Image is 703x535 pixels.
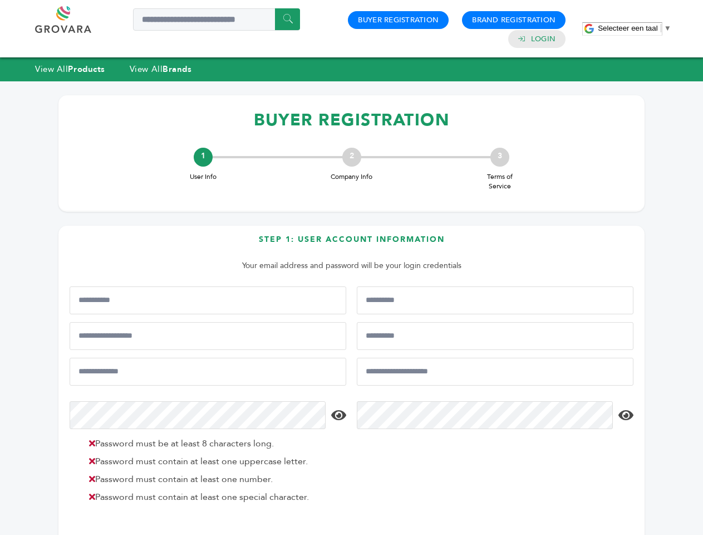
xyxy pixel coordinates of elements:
strong: Brands [163,64,191,75]
span: Company Info [330,172,374,182]
li: Password must contain at least one number. [83,473,343,486]
a: View AllBrands [130,64,192,75]
span: ​ [661,24,661,32]
input: Last Name* [357,286,633,314]
input: Password* [70,401,326,429]
input: Mobile Phone Number [70,322,346,350]
input: Confirm Password* [357,401,613,429]
h1: BUYER REGISTRATION [70,104,633,137]
h3: Step 1: User Account Information [70,234,633,254]
li: Password must contain at least one uppercase letter. [83,455,343,468]
div: 1 [194,148,213,167]
span: ▼ [664,24,671,32]
div: 2 [342,148,361,167]
input: Search a product or brand... [133,8,300,31]
span: User Info [181,172,225,182]
span: Terms of Service [478,172,522,191]
li: Password must be at least 8 characters long. [83,437,343,450]
a: Buyer Registration [358,15,439,25]
a: Brand Registration [472,15,555,25]
strong: Products [68,64,105,75]
p: Your email address and password will be your login credentials [75,259,628,273]
span: Selecteer een taal [598,24,657,32]
input: Job Title* [357,322,633,350]
li: Password must contain at least one special character. [83,490,343,504]
div: 3 [490,148,509,167]
a: View AllProducts [35,64,105,75]
input: Confirm Email Address* [357,358,633,386]
a: Selecteer een taal​ [598,24,671,32]
a: Login [531,34,555,44]
input: Email Address* [70,358,346,386]
input: First Name* [70,286,346,314]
